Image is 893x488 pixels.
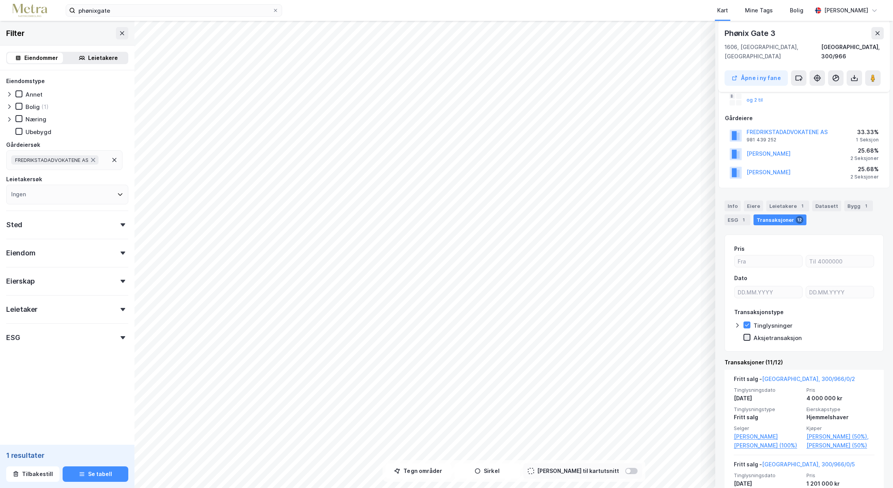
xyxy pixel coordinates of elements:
[854,451,893,488] div: Kontrollprogram for chat
[734,406,802,413] span: Tinglysningstype
[850,174,879,180] div: 2 Seksjoner
[806,286,874,298] input: DD.MM.YYYY
[26,116,46,123] div: Næring
[796,216,803,224] div: 12
[856,137,879,143] div: 1 Seksjon
[26,103,40,111] div: Bolig
[806,413,874,422] div: Hjemmelshaver
[806,406,874,413] span: Eierskapstype
[88,53,118,63] div: Leietakere
[824,6,868,15] div: [PERSON_NAME]
[762,461,855,468] a: [GEOGRAPHIC_DATA], 300/966/0/5
[734,394,802,403] div: [DATE]
[6,466,60,482] button: Tilbakestill
[806,425,874,432] span: Kjøper
[747,137,776,143] div: 981 439 252
[850,155,879,162] div: 2 Seksjoner
[766,201,809,211] div: Leietakere
[41,103,49,111] div: (1)
[26,91,43,98] div: Annet
[6,220,22,230] div: Sted
[734,413,802,422] div: Fritt salg
[454,463,520,479] button: Sirkel
[725,114,883,123] div: Gårdeiere
[790,6,803,15] div: Bolig
[725,43,821,61] div: 1606, [GEOGRAPHIC_DATA], [GEOGRAPHIC_DATA]
[734,432,802,451] a: [PERSON_NAME] [PERSON_NAME] (100%)
[735,255,802,267] input: Fra
[734,244,745,253] div: Pris
[754,334,802,342] div: Aksjetransaksjon
[821,43,884,61] div: [GEOGRAPHIC_DATA], 300/966
[26,128,51,136] div: Ubebygd
[754,214,806,225] div: Transaksjoner
[717,6,728,15] div: Kart
[854,451,893,488] iframe: Chat Widget
[24,53,58,63] div: Eiendommer
[537,466,619,476] div: [PERSON_NAME] til kartutsnitt
[862,202,870,210] div: 1
[806,387,874,393] span: Pris
[806,472,874,479] span: Pris
[11,190,26,199] div: Ingen
[754,322,793,329] div: Tinglysninger
[725,27,777,39] div: Phønix Gate 3
[6,248,36,258] div: Eiendom
[6,451,128,460] div: 1 resultater
[725,358,884,367] div: Transaksjoner (11/12)
[740,216,747,224] div: 1
[15,157,88,163] span: FREDRIKSTADADVOKATENE AS
[745,6,773,15] div: Mine Tags
[6,305,37,314] div: Leietaker
[6,77,45,86] div: Eiendomstype
[850,165,879,174] div: 25.68%
[75,5,272,16] input: Søk på adresse, matrikkel, gårdeiere, leietakere eller personer
[798,202,806,210] div: 1
[6,333,20,342] div: ESG
[806,432,874,441] a: [PERSON_NAME] (50%),
[735,286,802,298] input: DD.MM.YYYY
[844,201,873,211] div: Bygg
[734,308,784,317] div: Transaksjonstype
[734,460,855,472] div: Fritt salg -
[12,4,47,17] img: metra-logo.256734c3b2bbffee19d4.png
[812,201,841,211] div: Datasett
[734,472,802,479] span: Tinglysningsdato
[725,201,741,211] div: Info
[63,466,128,482] button: Se tabell
[6,277,34,286] div: Eierskap
[6,27,25,39] div: Filter
[856,128,879,137] div: 33.33%
[806,394,874,403] div: 4 000 000 kr
[734,374,855,387] div: Fritt salg -
[6,175,42,184] div: Leietakersøk
[806,255,874,267] input: Til 4000000
[762,376,855,382] a: [GEOGRAPHIC_DATA], 300/966/0/2
[725,214,750,225] div: ESG
[386,463,451,479] button: Tegn områder
[850,146,879,155] div: 25.68%
[734,387,802,393] span: Tinglysningsdato
[6,140,40,150] div: Gårdeiersøk
[734,274,747,283] div: Dato
[734,425,802,432] span: Selger
[806,441,874,450] a: [PERSON_NAME] (50%)
[725,70,788,86] button: Åpne i ny fane
[744,201,763,211] div: Eiere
